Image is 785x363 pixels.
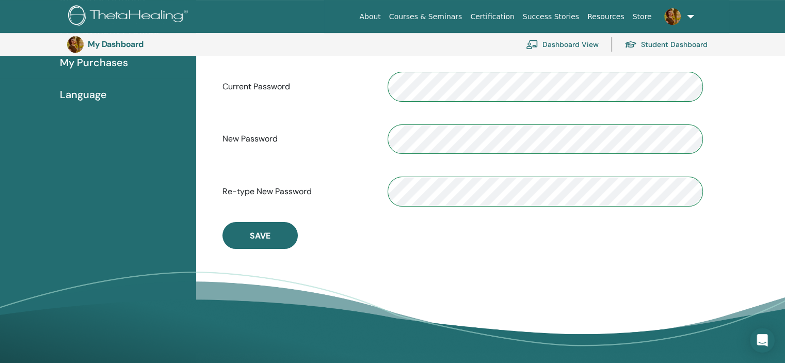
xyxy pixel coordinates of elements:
a: Dashboard View [526,33,599,56]
span: Language [60,87,107,102]
label: New Password [215,129,380,149]
span: My Purchases [60,55,128,70]
button: Save [222,222,298,249]
a: Certification [466,7,518,26]
a: Student Dashboard [624,33,708,56]
a: Store [629,7,656,26]
img: graduation-cap.svg [624,40,637,49]
h3: My Dashboard [88,39,191,49]
div: Open Intercom Messenger [750,328,775,353]
img: chalkboard-teacher.svg [526,40,538,49]
label: Re-type New Password [215,182,380,201]
label: Current Password [215,77,380,97]
a: Success Stories [519,7,583,26]
img: logo.png [68,5,191,28]
a: Courses & Seminars [385,7,467,26]
img: default.jpg [664,8,681,25]
img: default.jpg [67,36,84,53]
a: Resources [583,7,629,26]
span: Save [250,230,270,241]
a: About [355,7,385,26]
